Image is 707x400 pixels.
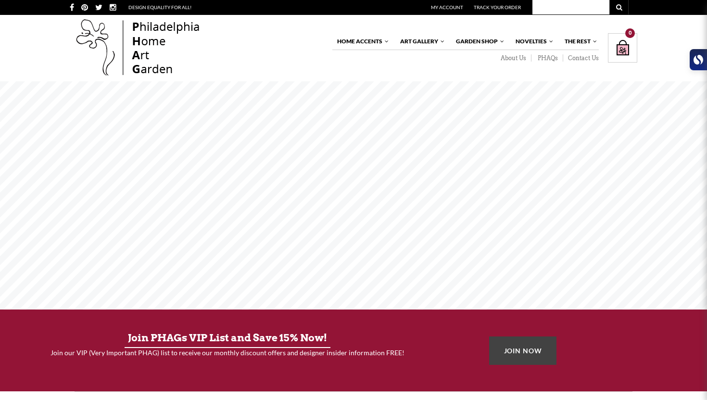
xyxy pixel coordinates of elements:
a: About Us [494,54,531,62]
a: Garden Shop [451,33,505,50]
a: Contact Us [563,54,599,62]
a: Home Accents [332,33,390,50]
a: Track Your Order [474,4,521,10]
a: JOIN NOW [489,336,557,365]
div: 0 [625,28,635,38]
h3: Join PHAGs VIP List and Save 15% Now! [22,329,434,347]
a: Art Gallery [395,33,445,50]
a: PHAQs [531,54,563,62]
a: Novelties [511,33,554,50]
a: My Account [431,4,463,10]
h4: Join our VIP (Very Important PHAG) list to receive our monthly discount offers and designer insid... [22,348,434,358]
a: The Rest [560,33,598,50]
